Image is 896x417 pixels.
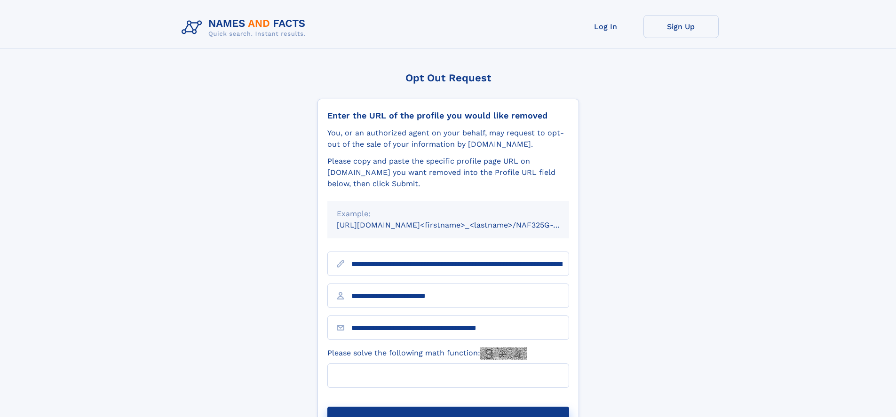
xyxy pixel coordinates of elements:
div: Opt Out Request [317,72,579,84]
a: Log In [568,15,643,38]
label: Please solve the following math function: [327,347,527,360]
small: [URL][DOMAIN_NAME]<firstname>_<lastname>/NAF325G-xxxxxxxx [337,220,587,229]
div: Enter the URL of the profile you would like removed [327,110,569,121]
div: Example: [337,208,560,220]
div: You, or an authorized agent on your behalf, may request to opt-out of the sale of your informatio... [327,127,569,150]
img: Logo Names and Facts [178,15,313,40]
div: Please copy and paste the specific profile page URL on [DOMAIN_NAME] you want removed into the Pr... [327,156,569,189]
a: Sign Up [643,15,719,38]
